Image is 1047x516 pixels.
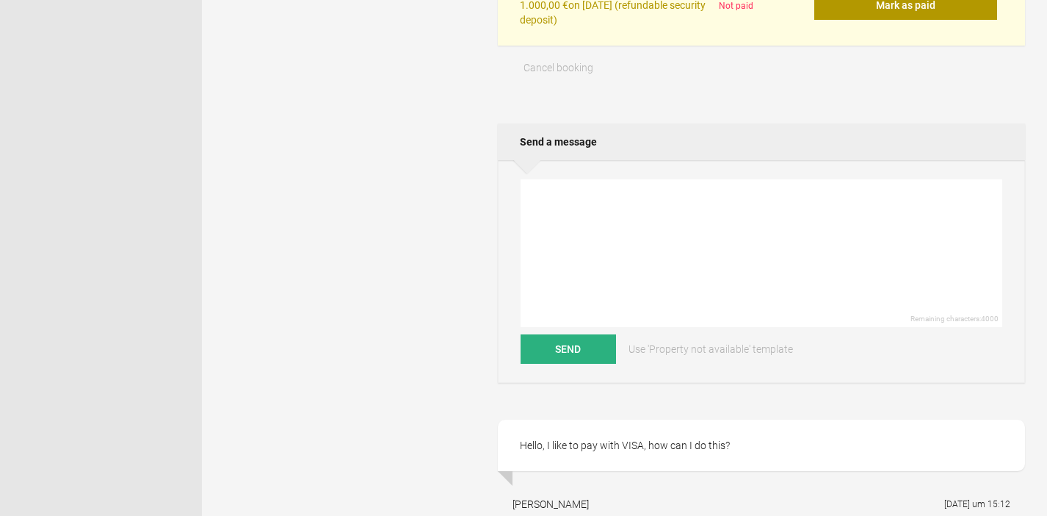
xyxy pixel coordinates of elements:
[498,420,1025,471] div: Hello, I like to pay with VISA, how can I do this?
[618,334,803,364] a: Use 'Property not available' template
[523,62,593,74] span: Cancel booking
[498,123,1025,160] h2: Send a message
[944,499,1010,509] flynt-date-display: [DATE] um 15:12
[512,497,589,512] div: [PERSON_NAME]
[498,53,620,82] button: Cancel booking
[521,334,616,364] button: Send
